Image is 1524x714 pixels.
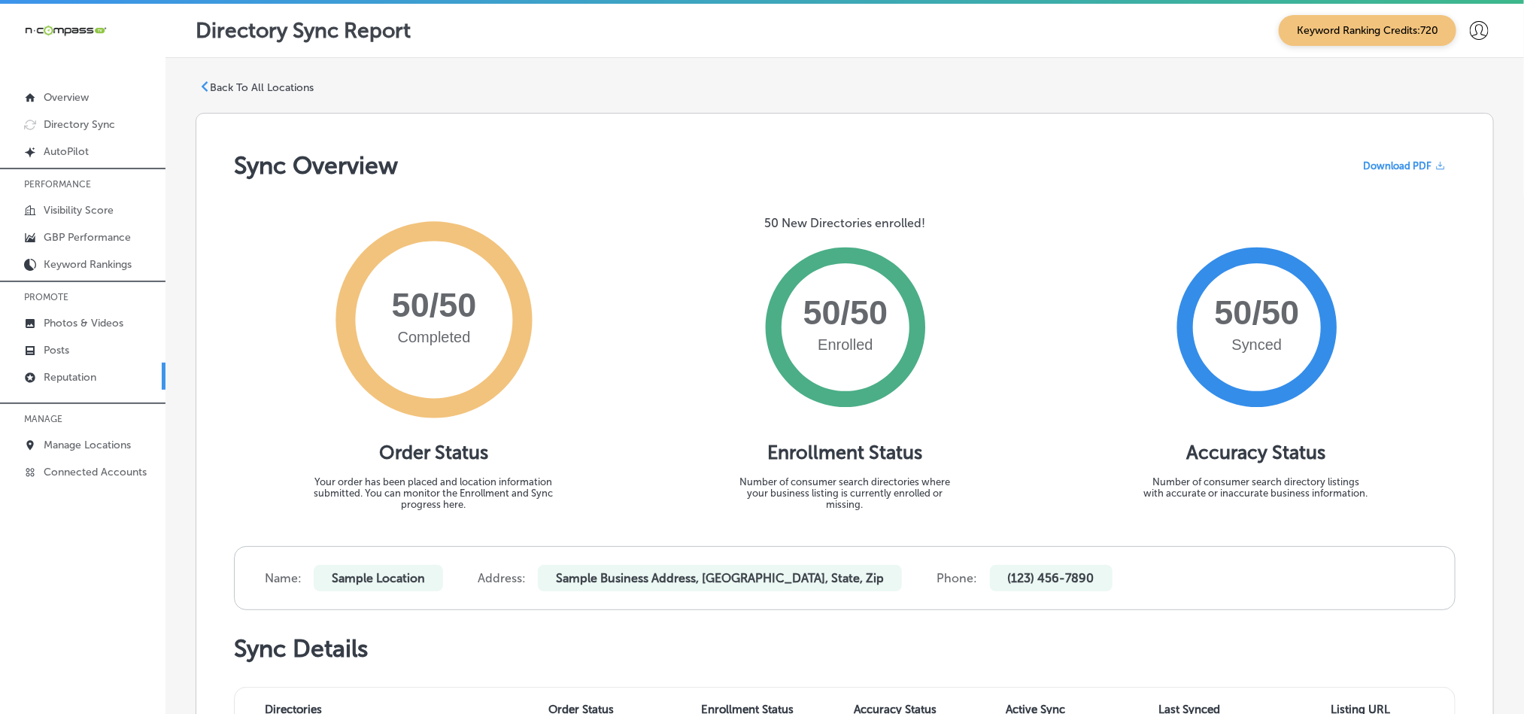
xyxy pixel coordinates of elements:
p: Overview [44,91,89,104]
p: Reputation [44,371,96,384]
p: Sample Location [314,565,443,591]
p: Manage Locations [44,439,131,451]
span: Download PDF [1363,160,1431,172]
h1: Enrollment Status [767,441,922,464]
h1: Accuracy Status [1186,441,1325,464]
p: Number of consumer search directory listings with accurate or inaccurate business information. [1143,476,1369,499]
p: Directory Sync [44,118,115,131]
span: Keyword Ranking Credits: 720 [1279,15,1456,46]
p: Back To All Locations [210,81,314,94]
p: Sample Business Address, [GEOGRAPHIC_DATA], State, Zip [538,565,902,591]
label: Address: [478,571,526,585]
p: 50 New Directories enrolled! [764,216,925,230]
p: Your order has been placed and location information submitted. You can monitor the Enrollment and... [302,476,565,510]
h1: Sync Overview [234,151,398,180]
p: Keyword Rankings [44,258,132,271]
h1: Sync Details [234,634,1456,663]
p: Directory Sync Report [196,18,411,43]
p: Photos & Videos [44,317,123,330]
h1: Order Status [379,441,488,464]
label: Name: [265,571,302,585]
label: Phone: [937,571,978,585]
p: Posts [44,344,69,357]
img: 660ab0bf-5cc7-4cb8-ba1c-48b5ae0f18e60NCTV_CLogo_TV_Black_-500x88.png [24,23,107,38]
p: Number of consumer search directories where your business listing is currently enrolled or missing. [732,476,958,510]
p: (123) 456-7890 [990,565,1113,591]
a: Back To All Locations [199,81,314,95]
p: Visibility Score [44,204,114,217]
p: Connected Accounts [44,466,147,479]
p: GBP Performance [44,231,131,244]
p: AutoPilot [44,145,89,158]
